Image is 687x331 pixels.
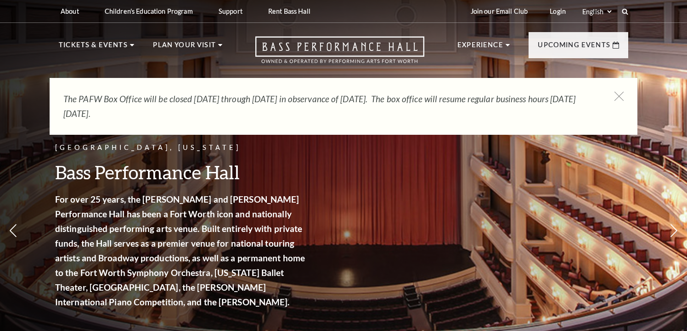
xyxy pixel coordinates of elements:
p: Tickets & Events [59,39,128,56]
h3: Bass Performance Hall [55,160,308,184]
p: Support [219,7,242,15]
p: Experience [457,39,503,56]
strong: For over 25 years, the [PERSON_NAME] and [PERSON_NAME] Performance Hall has been a Fort Worth ico... [55,194,305,307]
p: Rent Bass Hall [268,7,310,15]
p: About [61,7,79,15]
p: Plan Your Visit [153,39,216,56]
select: Select: [580,7,613,16]
p: [GEOGRAPHIC_DATA], [US_STATE] [55,142,308,154]
p: Upcoming Events [538,39,610,56]
em: The PAFW Box Office will be closed [DATE] through [DATE] in observance of [DATE]. The box office ... [63,94,575,119]
p: Children's Education Program [105,7,193,15]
